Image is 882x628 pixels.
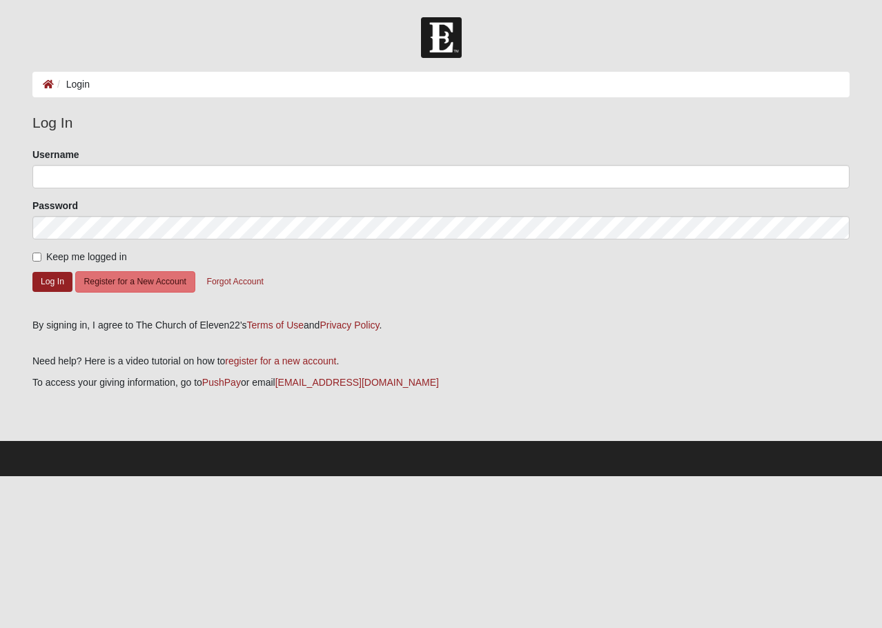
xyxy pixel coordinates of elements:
[247,320,304,331] a: Terms of Use
[320,320,379,331] a: Privacy Policy
[421,17,462,58] img: Church of Eleven22 Logo
[32,354,850,369] p: Need help? Here is a video tutorial on how to .
[32,375,850,390] p: To access your giving information, go to or email
[75,271,195,293] button: Register for a New Account
[275,377,439,388] a: [EMAIL_ADDRESS][DOMAIN_NAME]
[32,148,79,161] label: Username
[32,272,72,292] button: Log In
[197,271,272,293] button: Forgot Account
[32,112,850,134] legend: Log In
[202,377,241,388] a: PushPay
[54,77,90,92] li: Login
[32,318,850,333] div: By signing in, I agree to The Church of Eleven22's and .
[225,355,336,366] a: register for a new account
[32,199,78,213] label: Password
[32,253,41,262] input: Keep me logged in
[46,251,127,262] span: Keep me logged in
